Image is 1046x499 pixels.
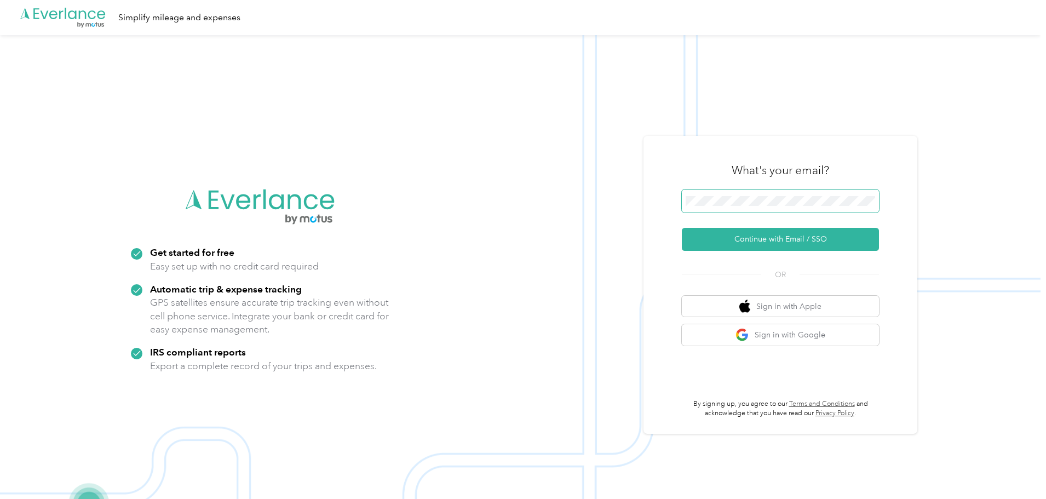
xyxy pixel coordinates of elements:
[150,359,377,373] p: Export a complete record of your trips and expenses.
[150,346,246,358] strong: IRS compliant reports
[789,400,855,408] a: Terms and Conditions
[682,228,879,251] button: Continue with Email / SSO
[118,11,240,25] div: Simplify mileage and expenses
[761,269,800,280] span: OR
[815,409,854,417] a: Privacy Policy
[150,296,389,336] p: GPS satellites ensure accurate trip tracking even without cell phone service. Integrate your bank...
[739,300,750,313] img: apple logo
[682,399,879,418] p: By signing up, you agree to our and acknowledge that you have read our .
[732,163,829,178] h3: What's your email?
[682,296,879,317] button: apple logoSign in with Apple
[150,246,234,258] strong: Get started for free
[682,324,879,346] button: google logoSign in with Google
[150,260,319,273] p: Easy set up with no credit card required
[735,328,749,342] img: google logo
[150,283,302,295] strong: Automatic trip & expense tracking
